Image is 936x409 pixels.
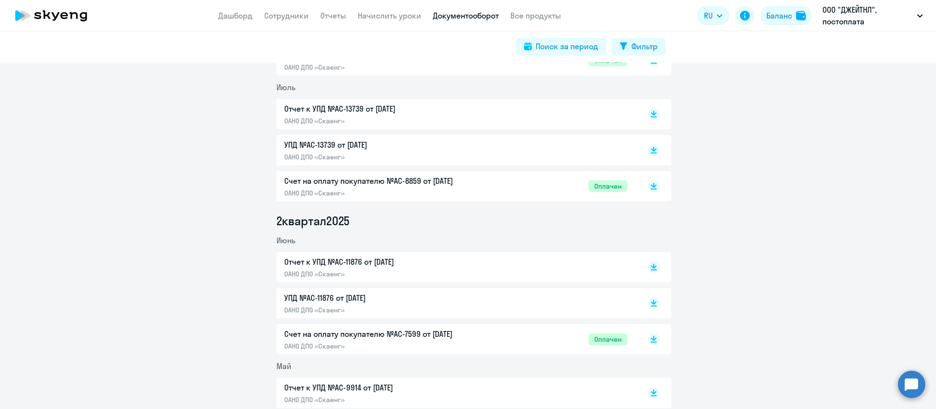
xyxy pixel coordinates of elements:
[822,4,913,27] p: ООО "ДЖЕЙТНЛ", постоплата
[284,256,627,278] a: Отчет к УПД №AC-11876 от [DATE]ОАНО ДПО «Скаенг»
[284,175,627,197] a: Счет на оплату покупателю №AC-8859 от [DATE]ОАНО ДПО «Скаенг»Оплачен
[284,292,627,314] a: УПД №AC-11876 от [DATE]ОАНО ДПО «Скаенг»
[284,256,489,268] p: Отчет к УПД №AC-11876 от [DATE]
[284,189,489,197] p: ОАНО ДПО «Скаенг»
[218,11,253,20] a: Дашборд
[284,63,489,72] p: ОАНО ДПО «Скаенг»
[433,11,499,20] a: Документооборот
[284,117,489,125] p: ОАНО ДПО «Скаенг»
[284,139,489,151] p: УПД №AC-13739 от [DATE]
[276,235,295,245] span: Июнь
[284,328,627,351] a: Счет на оплату покупателю №AC-7599 от [DATE]ОАНО ДПО «Скаенг»Оплачен
[631,40,658,52] div: Фильтр
[536,40,598,52] div: Поиск за период
[284,292,489,304] p: УПД №AC-11876 от [DATE]
[284,139,627,161] a: УПД №AC-13739 от [DATE]ОАНО ДПО «Скаенг»
[284,103,627,125] a: Отчет к УПД №AC-13739 от [DATE]ОАНО ДПО «Скаенг»
[612,38,665,56] button: Фильтр
[320,11,346,20] a: Отчеты
[516,38,606,56] button: Поиск за период
[284,175,489,187] p: Счет на оплату покупателю №AC-8859 от [DATE]
[264,11,309,20] a: Сотрудники
[588,180,627,192] span: Оплачен
[284,306,489,314] p: ОАНО ДПО «Скаенг»
[588,333,627,345] span: Оплачен
[276,213,671,229] li: 2 квартал 2025
[697,6,729,25] button: RU
[284,382,627,404] a: Отчет к УПД №AC-9914 от [DATE]ОАНО ДПО «Скаенг»
[704,10,713,21] span: RU
[276,361,292,371] span: Май
[284,395,489,404] p: ОАНО ДПО «Скаенг»
[796,11,806,20] img: balance
[760,6,812,25] button: Балансbalance
[818,4,928,27] button: ООО "ДЖЕЙТНЛ", постоплата
[284,103,489,115] p: Отчет к УПД №AC-13739 от [DATE]
[284,382,489,393] p: Отчет к УПД №AC-9914 от [DATE]
[276,82,295,92] span: Июль
[284,342,489,351] p: ОАНО ДПО «Скаенг»
[284,270,489,278] p: ОАНО ДПО «Скаенг»
[284,153,489,161] p: ОАНО ДПО «Скаенг»
[510,11,561,20] a: Все продукты
[284,328,489,340] p: Счет на оплату покупателю №AC-7599 от [DATE]
[766,10,792,21] div: Баланс
[358,11,421,20] a: Начислить уроки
